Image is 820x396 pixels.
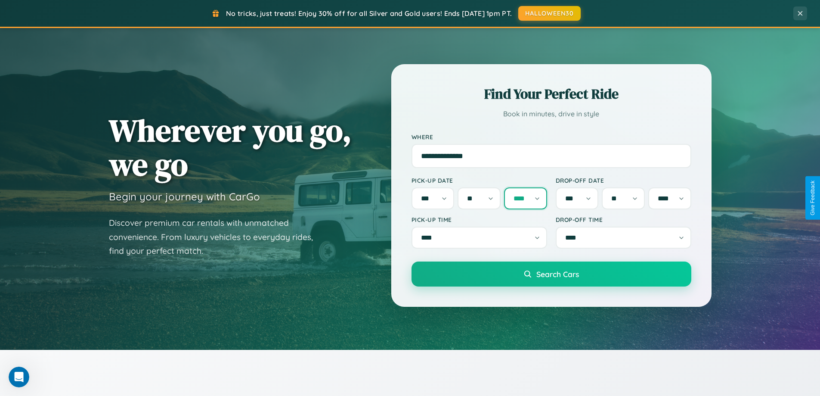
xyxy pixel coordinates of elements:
[412,177,547,184] label: Pick-up Date
[109,190,260,203] h3: Begin your journey with CarGo
[109,216,324,258] p: Discover premium car rentals with unmatched convenience. From luxury vehicles to everyday rides, ...
[412,84,691,103] h2: Find Your Perfect Ride
[412,108,691,120] p: Book in minutes, drive in style
[810,181,816,215] div: Give Feedback
[412,262,691,287] button: Search Cars
[9,367,29,387] iframe: Intercom live chat
[536,269,579,279] span: Search Cars
[412,216,547,223] label: Pick-up Time
[518,6,581,21] button: HALLOWEEN30
[226,9,512,18] span: No tricks, just treats! Enjoy 30% off for all Silver and Gold users! Ends [DATE] 1pm PT.
[556,216,691,223] label: Drop-off Time
[412,133,691,140] label: Where
[556,177,691,184] label: Drop-off Date
[109,113,352,181] h1: Wherever you go, we go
